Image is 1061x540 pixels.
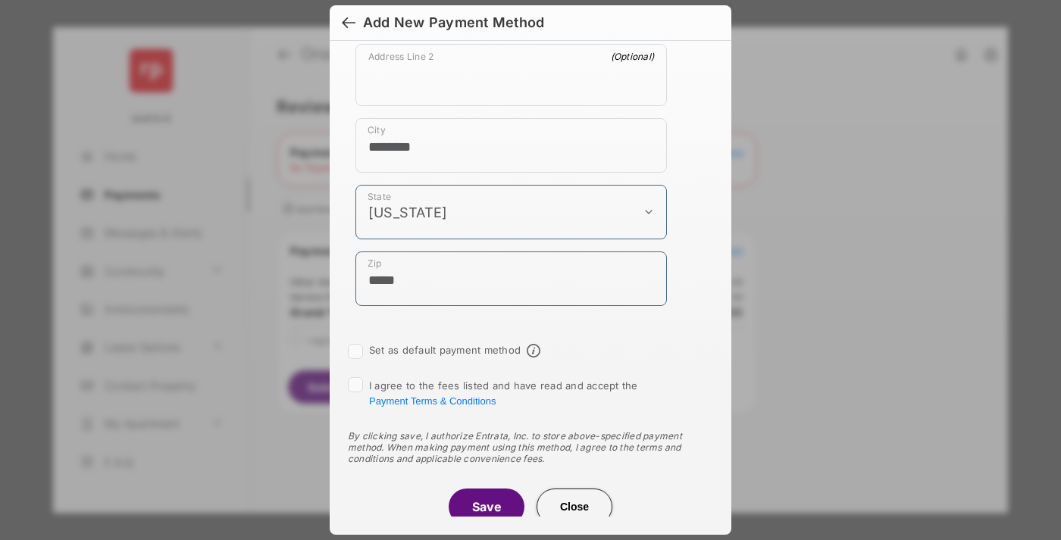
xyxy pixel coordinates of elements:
button: Save [449,488,524,525]
span: Default payment method info [527,344,540,357]
div: By clicking save, I authorize Entrata, Inc. to store above-specified payment method. When making ... [348,430,713,464]
div: payment_method_screening[postal_addresses][addressLine2] [355,44,667,106]
label: Set as default payment method [369,344,521,356]
button: Close [537,488,612,525]
span: I agree to the fees listed and have read and accept the [369,379,638,407]
div: Add New Payment Method [363,14,544,31]
button: I agree to the fees listed and have read and accept the [369,395,496,407]
div: payment_method_screening[postal_addresses][locality] [355,118,667,173]
div: payment_method_screening[postal_addresses][administrativeArea] [355,185,667,239]
div: payment_method_screening[postal_addresses][postalCode] [355,251,667,306]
